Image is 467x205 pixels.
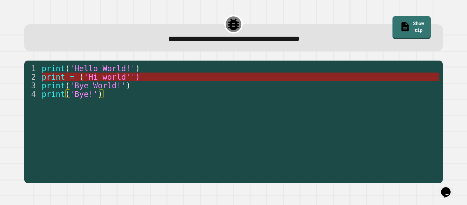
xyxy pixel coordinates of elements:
span: 'Hi world'') [84,73,140,81]
span: ) [135,64,140,73]
div: 4 [24,90,40,98]
span: 'Bye!' [70,90,98,99]
span: = [70,73,75,81]
span: print [42,90,65,99]
iframe: chat widget [438,178,460,198]
a: Show tip [392,16,431,39]
span: ( [79,73,84,81]
div: 3 [24,81,40,90]
div: 1 [24,64,40,73]
span: ( [65,64,70,73]
span: 'Hello World!' [70,64,135,73]
span: 'Bye World!' [70,81,126,90]
span: ) [98,90,103,99]
span: print [42,73,65,81]
div: 2 [24,73,40,81]
span: ) [126,81,131,90]
span: ( [65,81,70,90]
span: print [42,64,65,73]
span: ( [65,90,70,99]
span: print [42,81,65,90]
